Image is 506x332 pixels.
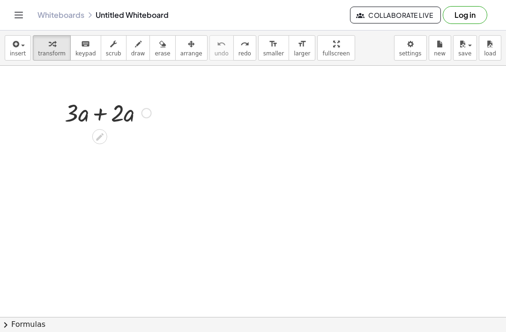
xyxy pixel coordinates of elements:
button: settings [394,35,427,61]
i: keyboard [81,39,90,50]
span: settings [399,50,422,57]
span: keypad [75,50,96,57]
button: Collaborate Live [350,7,441,23]
button: Toggle navigation [11,8,26,23]
i: undo [217,39,226,50]
span: Collaborate Live [358,11,433,19]
button: insert [5,35,31,61]
span: insert [10,50,26,57]
button: transform [33,35,71,61]
button: load [479,35,501,61]
button: undoundo [209,35,234,61]
i: redo [240,39,249,50]
button: keyboardkeypad [70,35,101,61]
span: scrub [106,50,121,57]
span: redo [238,50,251,57]
span: draw [131,50,145,57]
span: save [458,50,471,57]
button: save [453,35,477,61]
span: arrange [180,50,202,57]
button: fullscreen [317,35,355,61]
span: erase [155,50,170,57]
button: erase [149,35,175,61]
span: fullscreen [322,50,350,57]
button: scrub [101,35,126,61]
button: new [429,35,451,61]
span: undo [215,50,229,57]
a: Whiteboards [37,10,84,20]
button: arrange [175,35,208,61]
button: draw [126,35,150,61]
i: format_size [269,39,278,50]
button: Log in [443,6,487,24]
span: load [484,50,496,57]
i: format_size [298,39,306,50]
span: new [434,50,446,57]
span: transform [38,50,66,57]
div: Edit math [92,129,107,144]
button: format_sizesmaller [258,35,289,61]
span: larger [294,50,310,57]
button: format_sizelarger [289,35,315,61]
button: redoredo [233,35,256,61]
span: smaller [263,50,284,57]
